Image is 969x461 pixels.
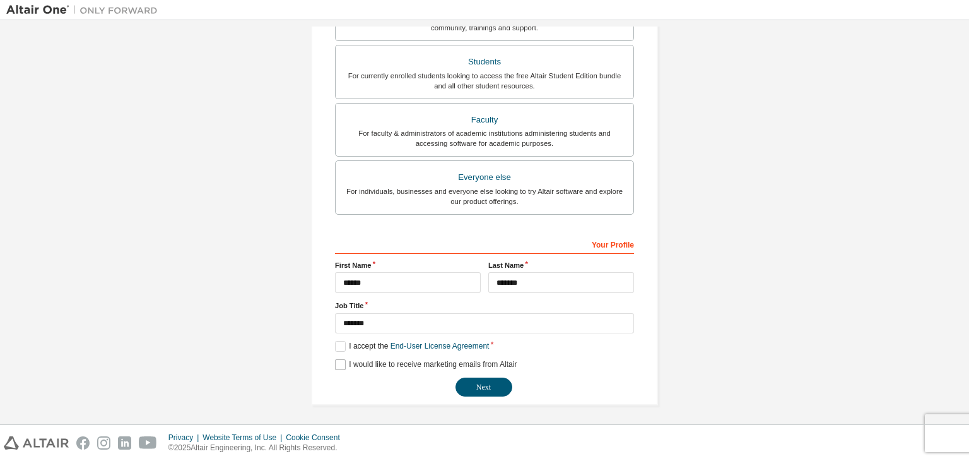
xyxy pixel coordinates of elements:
[6,4,164,16] img: Altair One
[168,443,348,453] p: © 2025 Altair Engineering, Inc. All Rights Reserved.
[4,436,69,450] img: altair_logo.svg
[97,436,110,450] img: instagram.svg
[343,53,626,71] div: Students
[335,301,634,311] label: Job Title
[335,359,517,370] label: I would like to receive marketing emails from Altair
[391,342,490,350] a: End-User License Agreement
[335,260,481,270] label: First Name
[488,260,634,270] label: Last Name
[343,186,626,207] div: For individuals, businesses and everyone else looking to try Altair software and explore our prod...
[343,169,626,186] div: Everyone else
[118,436,131,450] img: linkedin.svg
[203,433,286,443] div: Website Terms of Use
[343,111,626,129] div: Faculty
[335,234,634,254] div: Your Profile
[343,71,626,91] div: For currently enrolled students looking to access the free Altair Student Edition bundle and all ...
[139,436,157,450] img: youtube.svg
[455,378,512,397] button: Next
[168,433,203,443] div: Privacy
[286,433,347,443] div: Cookie Consent
[343,128,626,148] div: For faculty & administrators of academic institutions administering students and accessing softwa...
[76,436,90,450] img: facebook.svg
[335,341,489,352] label: I accept the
